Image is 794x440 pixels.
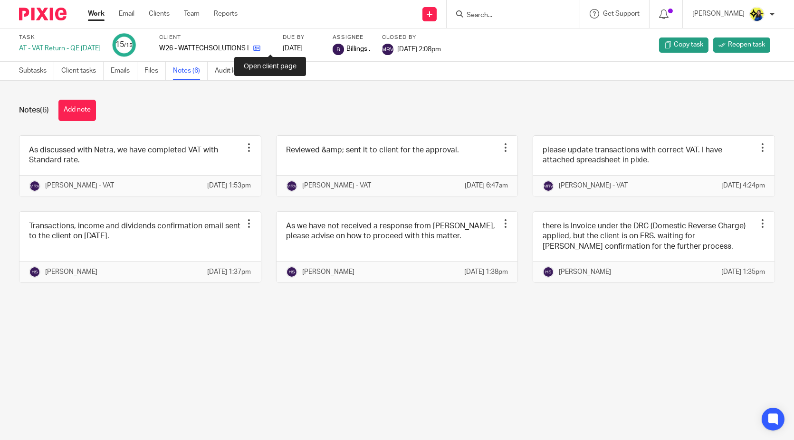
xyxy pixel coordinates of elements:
[144,62,166,80] a: Files
[543,266,554,278] img: svg%3E
[713,37,770,53] a: Reopen task
[119,9,134,19] a: Email
[159,34,271,41] label: Client
[721,181,765,190] p: [DATE] 4:24pm
[29,266,40,278] img: svg%3E
[19,8,67,20] img: Pixie
[215,62,251,80] a: Audit logs
[208,267,251,277] p: [DATE] 1:37pm
[382,44,393,55] img: svg%3E
[559,181,628,190] p: [PERSON_NAME] - VAT
[45,181,114,190] p: [PERSON_NAME] - VAT
[397,46,441,52] span: [DATE] 2:08pm
[749,7,765,22] img: Bobo-Starbridge%201.jpg
[19,34,101,41] label: Task
[88,9,105,19] a: Work
[674,40,703,49] span: Copy task
[61,62,104,80] a: Client tasks
[40,106,49,114] span: (6)
[728,40,765,49] span: Reopen task
[184,9,200,19] a: Team
[692,9,745,19] p: [PERSON_NAME]
[659,37,708,53] a: Copy task
[346,44,370,54] span: Billings .
[603,10,640,17] span: Get Support
[19,44,101,53] div: AT - VAT Return - QE [DATE]
[283,34,321,41] label: Due by
[465,181,508,190] p: [DATE] 6:47am
[159,44,249,53] p: W26 - WATTECHSOLUTIONS LTD
[173,62,208,80] a: Notes (6)
[286,266,297,278] img: svg%3E
[333,34,370,41] label: Assignee
[283,44,321,53] div: [DATE]
[382,34,441,41] label: Closed by
[464,267,508,277] p: [DATE] 1:38pm
[721,267,765,277] p: [DATE] 1:35pm
[543,180,554,192] img: svg%3E
[466,11,551,20] input: Search
[29,180,40,192] img: svg%3E
[124,43,133,48] small: /15
[19,62,54,80] a: Subtasks
[333,44,344,55] img: svg%3E
[58,100,96,121] button: Add note
[286,180,297,192] img: svg%3E
[559,267,611,277] p: [PERSON_NAME]
[149,9,170,19] a: Clients
[115,39,133,50] div: 15
[302,181,371,190] p: [PERSON_NAME] - VAT
[214,9,238,19] a: Reports
[208,181,251,190] p: [DATE] 1:53pm
[19,105,49,115] h1: Notes
[111,62,137,80] a: Emails
[302,267,354,277] p: [PERSON_NAME]
[45,267,97,277] p: [PERSON_NAME]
